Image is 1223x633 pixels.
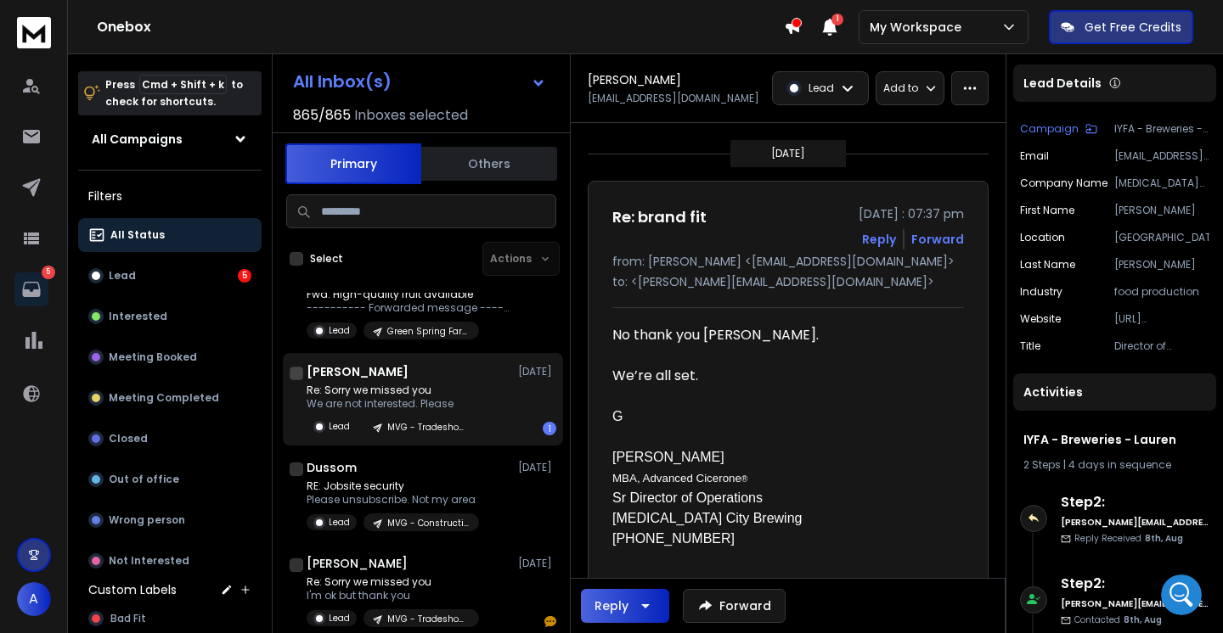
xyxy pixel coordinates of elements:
div: 5 [238,269,251,283]
h6: Step 2 : [1061,492,1209,513]
button: All Inbox(s) [279,64,560,98]
p: Contacted [1074,613,1162,626]
p: Company Name [1020,176,1107,190]
p: Re: Sorry we missed you [307,575,479,589]
p: Add to [883,81,918,95]
span: 8th, Aug [1145,532,1183,545]
button: Emoji picker [26,502,40,516]
p: [DATE] : 07:37 pm [859,205,964,222]
span: 1 [831,14,843,25]
div: Anders says… [14,213,326,368]
p: [DATE] [518,461,556,474]
font: [PHONE_NUMBER] [612,531,735,546]
p: Get Free Credits [1085,19,1181,36]
p: First Name [1020,204,1074,217]
div: yep said success = true and already exists = false [75,168,313,201]
p: IYFA - Breweries - Lauren [1114,122,1209,136]
font: [PERSON_NAME] [612,450,724,464]
h6: [PERSON_NAME][EMAIL_ADDRESS][DOMAIN_NAME] [1061,597,1209,610]
h1: Onebox [97,17,784,37]
button: Get Free Credits [1049,10,1193,44]
code: [URL] [27,50,65,65]
h3: Inboxes selected [354,105,468,126]
p: [GEOGRAPHIC_DATA] [1114,231,1209,244]
div: So it seems like if I leave them and don't connect them to a live campaign they are fine. It's wh... [75,223,313,356]
button: Out of office [78,462,262,496]
p: [MEDICAL_DATA] City Brewing [1114,176,1209,190]
p: 5 [42,266,55,279]
div: Anders says… [14,368,326,485]
button: A [17,582,51,616]
p: Lead [809,81,834,95]
button: Forward [683,589,786,623]
label: Select [310,252,343,266]
p: [DATE] [518,365,556,378]
button: Interested [78,300,262,333]
div: Anders says… [14,158,326,213]
div: Reply [595,597,628,614]
p: [DATE] [771,147,805,160]
span: 865 / 865 [293,105,351,126]
button: Primary [285,143,421,184]
p: Meeting Booked [109,350,197,364]
h1: IYFA - Breweries - Lauren [1023,431,1206,448]
h6: [PERSON_NAME][EMAIL_ADDRESS][DOMAIN_NAME] [1061,516,1209,529]
p: Not Interested [109,554,189,568]
font: G [612,409,623,423]
img: logo [17,17,51,48]
p: industry [1020,285,1062,299]
h1: [PERSON_NAME] [307,363,409,380]
p: Lead Details [1023,75,1102,92]
h1: Re: brand fit [612,205,707,229]
h3: Custom Labels [88,581,177,598]
code: success=false [108,68,202,83]
p: All Status [110,228,165,242]
p: from: [PERSON_NAME] <[EMAIL_ADDRESS][DOMAIN_NAME]> [612,253,964,270]
button: Reply [581,589,669,623]
button: Meeting Completed [78,381,262,415]
h3: Filters [78,184,262,208]
p: Lead [109,269,136,283]
p: [DATE] [518,557,556,570]
div: For example right now the [PERSON_NAME] inbox is connected to one campaign and is showing an esp ... [61,368,326,472]
p: Out of office [109,473,179,486]
p: food production [1114,285,1209,299]
span: 8th, Aug [1124,613,1162,626]
p: Lead [329,420,350,433]
button: Not Interested [78,544,262,578]
div: yep said success = true and already exists = false [61,158,326,211]
button: Lead5 [78,259,262,293]
p: Email [1020,149,1049,163]
button: Others [421,145,557,182]
textarea: Message… [14,467,325,496]
div: So it seems like if I leave them and don't connect them to a live campaign they are fine. It's wh... [61,213,326,367]
p: Press to check for shortcuts. [105,76,243,110]
p: Active 21h ago [82,21,165,38]
p: Meeting Completed [109,391,219,405]
p: I'm ok but thank you [307,589,479,602]
span: 4 days in sequence [1068,457,1171,472]
span: Cmd + Shift + k [139,75,227,94]
button: All Status [78,218,262,252]
button: Closed [78,422,262,456]
p: Reply Received [1074,532,1183,545]
p: location [1020,231,1065,244]
h6: Step 2 : [1061,574,1209,594]
p: Campaign [1020,122,1079,136]
span: 2 Steps [1023,457,1061,472]
button: All Campaigns [78,122,262,156]
div: For example right now the [PERSON_NAME] inbox is connected to one campaign and is showing an esp ... [75,378,313,462]
p: [PERSON_NAME] [1114,204,1209,217]
p: [URL][DOMAIN_NAME] [1114,312,1209,326]
p: RE: Jobsite security [307,479,479,493]
h1: Dussom [307,459,357,476]
p: Last Name [1020,258,1075,272]
p: Website [1020,312,1061,326]
span: Bad Fit [110,612,146,625]
p: to: <[PERSON_NAME][EMAIL_ADDRESS][DOMAIN_NAME]> [612,273,964,290]
span: MBA, Advanced Cicerone [612,472,741,485]
button: Home [296,7,329,39]
font: ® [741,474,747,484]
font: Sr Director of Operations [612,490,763,505]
